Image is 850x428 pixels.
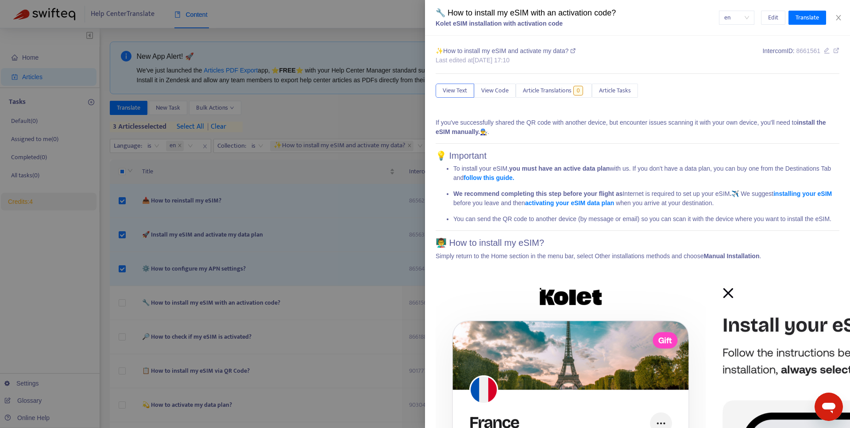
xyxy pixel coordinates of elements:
p: Simply return to the Home section in the menu bar, select Other installations methods and choose . [436,252,839,261]
b: Manual Installation [703,252,759,260]
div: Intercom ID: [762,46,839,65]
span: Translate [796,13,819,23]
span: Article Translations [523,86,572,96]
button: Edit [761,11,785,25]
iframe: Bouton de lancement de la fenêtre de messagerie [815,393,843,421]
a: activating your eSIM data plan [525,199,614,206]
button: Article Translations0 [516,84,592,98]
span: en [724,11,749,24]
p: You can send the QR code to another device (by message or email) so you can scan it with the devi... [453,214,839,224]
span: ✨How to install my eSIM and activate my data? [436,47,576,54]
div: Kolet eSIM installation with activation code [436,19,719,28]
b: We recommend completing this step before your flight as [453,190,622,197]
span: 8661561 [796,47,820,54]
button: Article Tasks [592,84,638,98]
div: Last edited at [DATE] 17:10 [436,56,576,65]
button: View Code [474,84,516,98]
b: . [730,190,732,197]
span: View Text [443,86,467,96]
a: installing your eSIM [773,190,832,197]
b: install the eSIM manually. [436,119,826,135]
button: Translate [788,11,826,25]
span: Edit [768,13,778,23]
b: you must have an active data plan [509,165,610,172]
a: follow this guide. [464,174,514,181]
button: View Text [436,84,474,98]
div: 🔧 How to install my eSIM with an activation code? [436,7,719,19]
h2: 👨‍🏫 How to install my eSIM? [436,237,839,248]
p: To install your eSIM, with us. If you don't have a data plan, you can buy one from the Destinatio... [453,164,839,183]
button: Close [832,14,845,22]
span: close [835,14,842,21]
h2: 💡 Important [436,150,839,161]
span: View Code [481,86,509,96]
span: 0 [573,86,583,96]
span: Article Tasks [599,86,631,96]
p: If you've successfully shared the QR code with another device, but encounter issues scanning it w... [436,118,839,137]
p: Internet is required to set up your eSIM ✈️ We suggest before you leave and then when you arrive ... [453,189,839,208]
